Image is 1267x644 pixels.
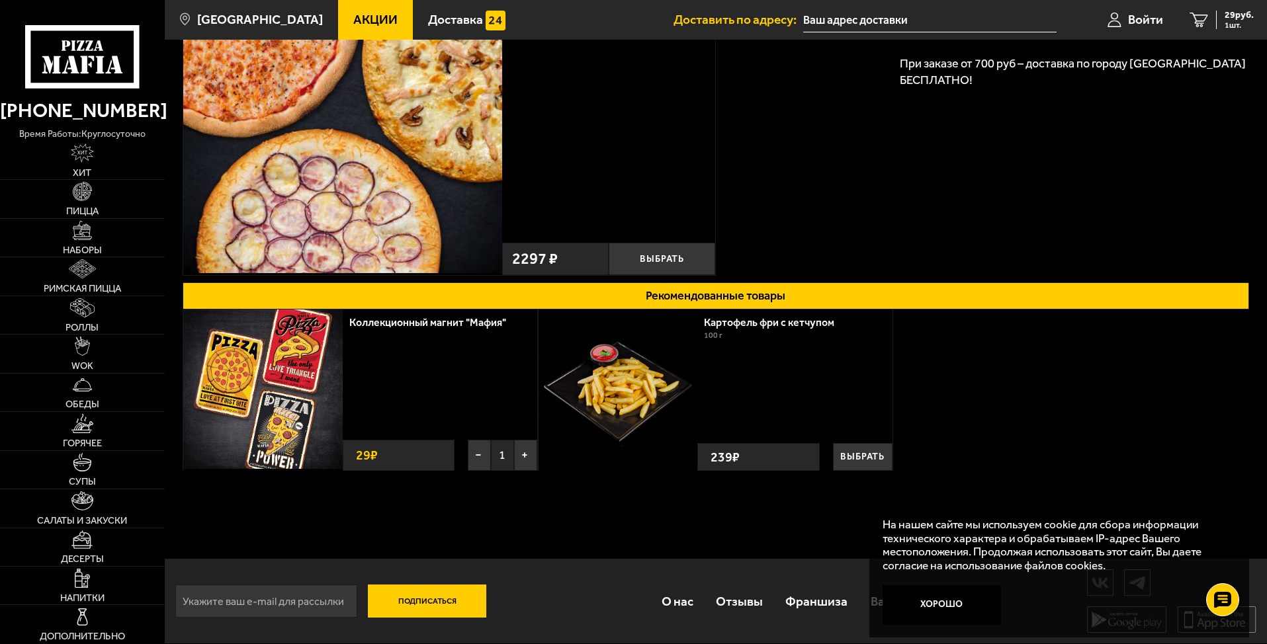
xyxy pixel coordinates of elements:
span: Салаты и закуски [37,516,127,526]
button: Выбрать [833,443,893,471]
span: Римская пицца [44,284,121,294]
span: 2297 ₽ [512,251,558,267]
span: Десерты [61,554,104,564]
span: Горячее [63,438,102,448]
span: [GEOGRAPHIC_DATA] [197,13,323,26]
span: 100 г [704,331,722,340]
span: Хит [73,168,91,178]
a: О нас [650,580,704,623]
span: Обеды [66,399,99,409]
button: Хорошо [883,585,1002,625]
p: На нашем сайте мы используем cookie для сбора информации технического характера и обрабатываем IP... [883,518,1229,573]
button: Выбрать [609,243,715,275]
span: Войти [1128,13,1163,26]
span: Доставка [428,13,483,26]
a: Картофель фри с кетчупом [704,316,848,329]
button: Рекомендованные товары [183,282,1249,309]
img: 15daf4d41897b9f0e9f617042186c801.svg [486,11,505,30]
span: Пицца [66,206,99,216]
button: + [514,440,537,471]
button: − [468,440,491,471]
span: Доставить по адресу: [674,13,803,26]
span: WOK [71,361,93,371]
a: Коллекционный магнит "Мафия" [349,316,519,329]
span: Напитки [60,593,105,603]
input: Укажите ваш e-mail для рассылки [175,584,357,618]
strong: 239 ₽ [707,444,743,470]
span: 1 шт. [1225,21,1254,29]
span: Наборы [63,245,102,255]
span: Роллы [66,323,99,333]
p: При заказе от 700 руб – доставка по городу [GEOGRAPHIC_DATA] БЕСПЛАТНО! [900,56,1254,89]
input: Ваш адрес доставки [803,8,1057,32]
a: Отзывы [705,580,774,623]
strong: 29 ₽ [353,442,381,468]
span: Супы [69,477,96,487]
span: 29 руб. [1225,11,1254,20]
button: Подписаться [368,584,487,618]
span: Дополнительно [40,631,125,641]
a: Франшиза [774,580,859,623]
span: Акции [353,13,398,26]
a: Вакансии [859,580,937,623]
span: 1 [491,440,514,471]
